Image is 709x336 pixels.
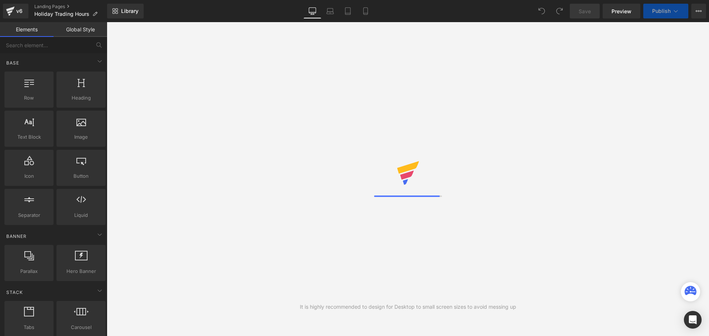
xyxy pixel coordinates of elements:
button: More [691,4,706,18]
span: Separator [7,211,51,219]
div: v6 [15,6,24,16]
a: Mobile [357,4,374,18]
span: Save [579,7,591,15]
div: It is highly recommended to design for Desktop to small screen sizes to avoid messing up [300,303,516,311]
span: Liquid [59,211,103,219]
span: Preview [612,7,631,15]
a: Landing Pages [34,4,107,10]
span: Carousel [59,323,103,331]
span: Tabs [7,323,51,331]
a: v6 [3,4,28,18]
span: Heading [59,94,103,102]
a: Global Style [54,22,107,37]
span: Base [6,59,20,66]
span: Banner [6,233,27,240]
span: Parallax [7,267,51,275]
span: Icon [7,172,51,180]
span: Row [7,94,51,102]
a: New Library [107,4,144,18]
a: Tablet [339,4,357,18]
div: Open Intercom Messenger [684,311,702,329]
span: Publish [652,8,671,14]
a: Desktop [304,4,321,18]
span: Text Block [7,133,51,141]
span: Library [121,8,138,14]
span: Image [59,133,103,141]
span: Stack [6,289,24,296]
span: Button [59,172,103,180]
button: Publish [643,4,688,18]
button: Undo [534,4,549,18]
span: Hero Banner [59,267,103,275]
button: Redo [552,4,567,18]
a: Preview [603,4,640,18]
a: Laptop [321,4,339,18]
span: Holiday Trading Hours [34,11,89,17]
